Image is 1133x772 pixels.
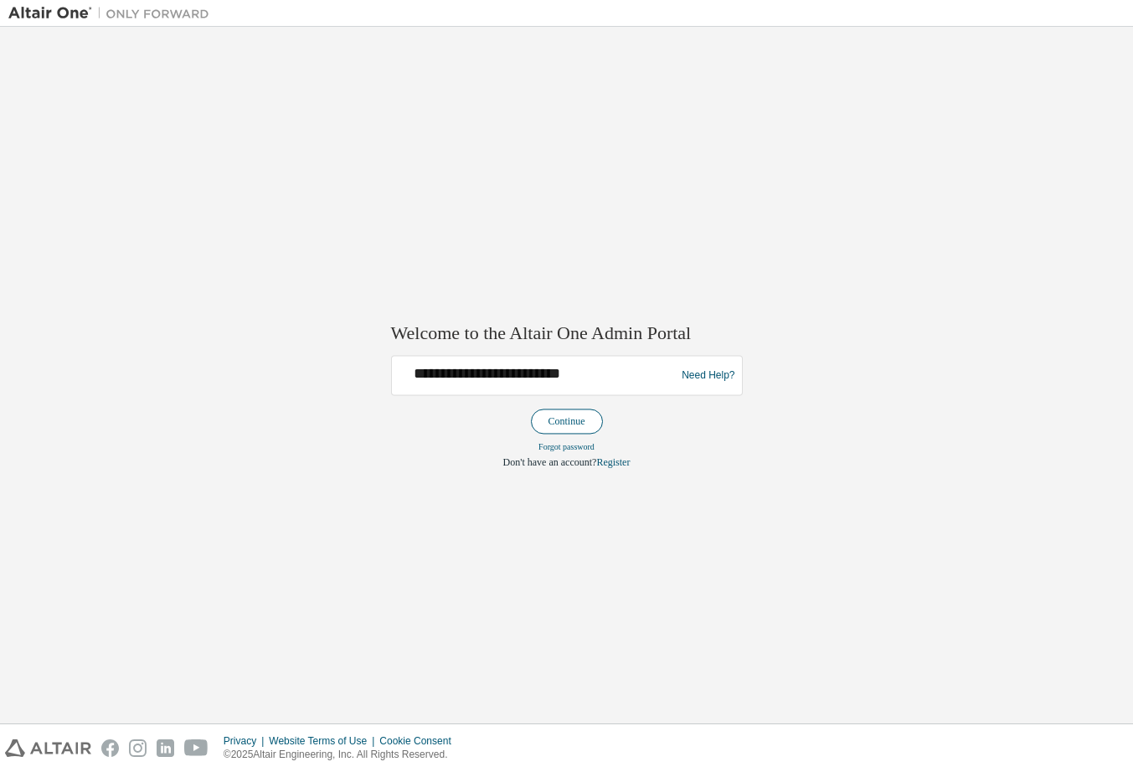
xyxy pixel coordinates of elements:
button: Continue [531,409,603,435]
a: Need Help? [682,375,734,376]
img: youtube.svg [184,739,209,757]
p: © 2025 Altair Engineering, Inc. All Rights Reserved. [224,748,461,762]
span: Don't have an account? [503,457,597,469]
a: Register [596,457,630,469]
img: facebook.svg [101,739,119,757]
img: linkedin.svg [157,739,174,757]
img: altair_logo.svg [5,739,91,757]
h2: Welcome to the Altair One Admin Portal [391,322,743,345]
div: Privacy [224,734,269,748]
img: instagram.svg [129,739,147,757]
img: Altair One [8,5,218,22]
div: Cookie Consent [379,734,461,748]
div: Website Terms of Use [269,734,379,748]
a: Forgot password [538,443,595,452]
